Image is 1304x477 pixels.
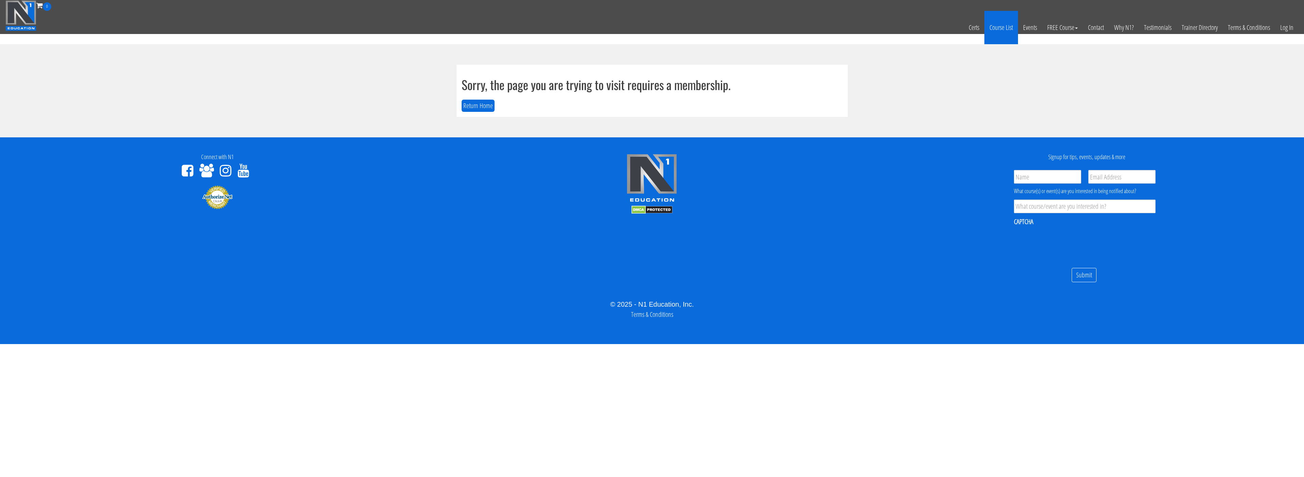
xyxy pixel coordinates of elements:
[1014,170,1081,184] input: Name
[1109,11,1139,44] a: Why N1?
[1014,231,1117,257] iframe: reCAPTCHA
[5,299,1299,309] div: © 2025 - N1 Education, Inc.
[984,11,1018,44] a: Course List
[1014,217,1033,226] label: CAPTCHA
[626,154,677,204] img: n1-edu-logo
[874,154,1299,160] h4: Signup for tips, events, updates & more
[5,0,36,31] img: n1-education
[1275,11,1299,44] a: Log In
[1042,11,1083,44] a: FREE Course
[1083,11,1109,44] a: Contact
[462,100,495,112] button: Return Home
[1139,11,1177,44] a: Testimonials
[964,11,984,44] a: Certs
[1088,170,1156,184] input: Email Address
[1177,11,1223,44] a: Trainer Directory
[1018,11,1042,44] a: Events
[5,154,430,160] h4: Connect with N1
[1014,200,1156,213] input: What course/event are you interested in?
[36,1,51,10] a: 0
[631,206,673,214] img: DMCA.com Protection Status
[1014,187,1156,195] div: What course(s) or event(s) are you interested in being notified about?
[631,310,673,319] a: Terms & Conditions
[462,78,843,91] h1: Sorry, the page you are trying to visit requires a membership.
[43,2,51,11] span: 0
[1072,268,1096,283] input: Submit
[202,185,233,209] img: Authorize.Net Merchant - Click to Verify
[1223,11,1275,44] a: Terms & Conditions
